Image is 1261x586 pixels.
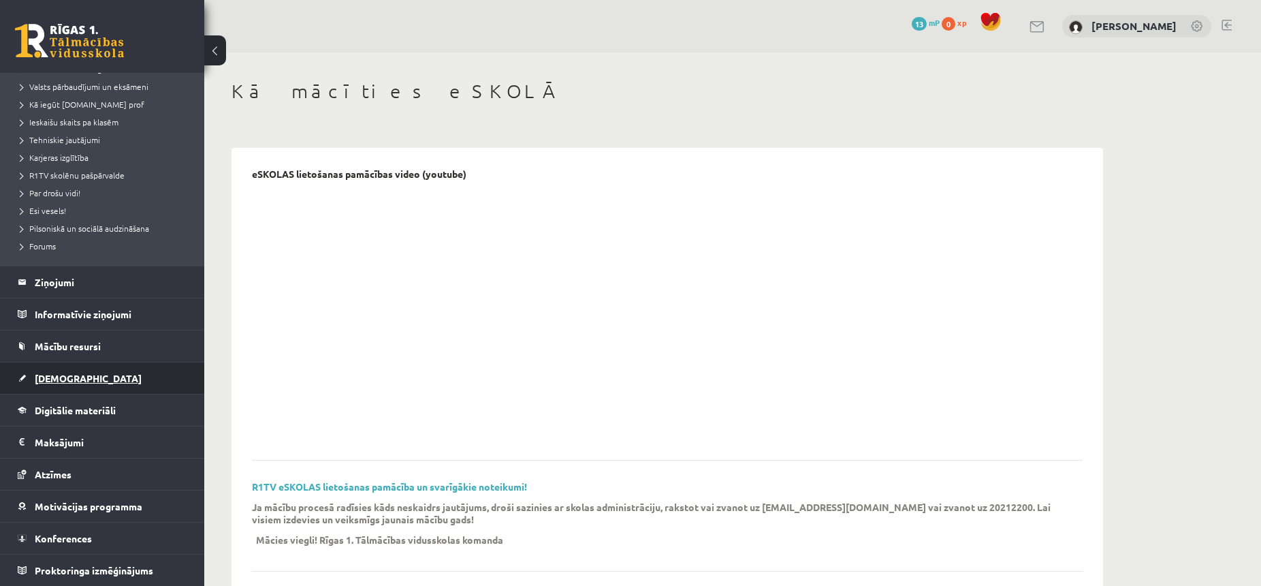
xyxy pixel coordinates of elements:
[232,80,1103,103] h1: Kā mācīties eSKOLĀ
[20,205,66,216] span: Esi vesels!
[35,427,187,458] legend: Maksājumi
[942,17,973,28] a: 0 xp
[18,491,187,522] a: Motivācijas programma
[20,151,191,164] a: Karjeras izglītība
[20,187,80,198] span: Par drošu vidi!
[18,395,187,426] a: Digitālie materiāli
[929,17,940,28] span: mP
[20,99,144,110] span: Kā iegūt [DOMAIN_NAME] prof
[1069,20,1083,34] img: Ralfs Rao
[35,266,187,298] legend: Ziņojumi
[319,534,503,546] p: Rīgas 1. Tālmācības vidusskolas komanda
[20,169,191,181] a: R1TV skolēnu pašpārvalde
[18,330,187,362] a: Mācību resursi
[20,187,191,199] a: Par drošu vidi!
[18,427,187,458] a: Maksājumi
[35,404,116,416] span: Digitālie materiāli
[256,534,317,546] p: Mācies viegli!
[957,17,966,28] span: xp
[20,240,191,252] a: Forums
[20,134,100,145] span: Tehniskie jautājumi
[20,134,191,146] a: Tehniskie jautājumi
[35,298,187,330] legend: Informatīvie ziņojumi
[35,340,101,352] span: Mācību resursi
[20,241,56,251] span: Forums
[35,532,92,544] span: Konferences
[20,170,125,181] span: R1TV skolēnu pašpārvalde
[252,480,527,493] a: R1TV eSKOLAS lietošanas pamācība un svarīgākie noteikumi!
[18,298,187,330] a: Informatīvie ziņojumi
[18,555,187,586] a: Proktoringa izmēģinājums
[18,363,187,394] a: [DEMOGRAPHIC_DATA]
[35,500,142,512] span: Motivācijas programma
[252,501,1062,525] p: Ja mācību procesā radīsies kāds neskaidrs jautājums, droši sazinies ar skolas administrāciju, rak...
[20,81,148,92] span: Valsts pārbaudījumi un eksāmeni
[35,372,142,384] span: [DEMOGRAPHIC_DATA]
[35,468,71,480] span: Atzīmes
[20,152,89,163] span: Karjeras izglītība
[18,523,187,554] a: Konferences
[18,459,187,490] a: Atzīmes
[1091,19,1177,33] a: [PERSON_NAME]
[20,98,191,110] a: Kā iegūt [DOMAIN_NAME] prof
[942,17,955,31] span: 0
[20,116,191,128] a: Ieskaišu skaits pa klasēm
[18,266,187,298] a: Ziņojumi
[20,117,118,127] span: Ieskaišu skaits pa klasēm
[20,222,191,234] a: Pilsoniskā un sociālā audzināšana
[35,564,153,576] span: Proktoringa izmēģinājums
[20,204,191,217] a: Esi vesels!
[20,80,191,93] a: Valsts pārbaudījumi un eksāmeni
[15,24,124,58] a: Rīgas 1. Tālmācības vidusskola
[20,223,149,234] span: Pilsoniskā un sociālā audzināšana
[912,17,940,28] a: 13 mP
[252,168,466,180] p: eSKOLAS lietošanas pamācības video (youtube)
[912,17,927,31] span: 13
